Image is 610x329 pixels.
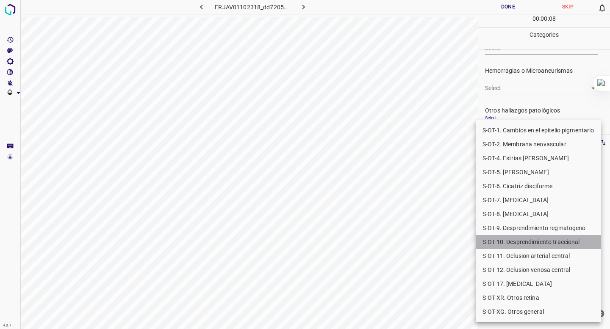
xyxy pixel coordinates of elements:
li: S-OT-9. Desprendimiento regmatogeno [476,221,601,235]
li: S-OT-6. Cicatriz disciforme [476,179,601,193]
li: S-OT-2. Membrana neovascular [476,137,601,151]
li: S-OT-5. [PERSON_NAME] [476,165,601,179]
li: S-OT-11. Oclusion arterial central [476,249,601,263]
li: S-OT-XR. Otros retina [476,291,601,305]
li: S-OT-17. [MEDICAL_DATA] [476,277,601,291]
li: S-OT-XG. Otros general [476,305,601,319]
li: S-OT-7. [MEDICAL_DATA] [476,193,601,207]
li: S-OT-8. [MEDICAL_DATA] [476,207,601,221]
li: S-OT-1. Cambios en el epitelio pigmentario [476,123,601,137]
li: S-OT-12. Oclusion venosa central [476,263,601,277]
li: S-OT-10. Desprendimiento traccional [476,235,601,249]
li: S-OT-4. Estrias [PERSON_NAME] [476,151,601,165]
